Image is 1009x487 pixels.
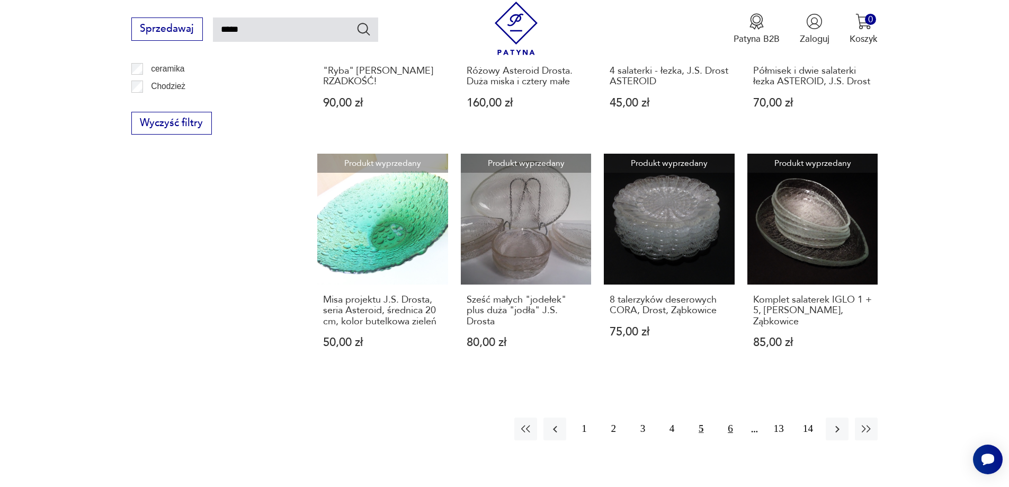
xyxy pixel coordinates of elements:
[131,112,212,135] button: Wyczyść filtry
[734,13,780,45] button: Patyna B2B
[317,154,448,373] a: Produkt wyprzedanyMisa projektu J.S. Drosta, seria Asteroid, średnica 20 cm, kolor butelkowa ziel...
[610,98,729,109] p: 45,00 zł
[610,295,729,316] h3: 8 talerzyków deserowych CORA, Drost, Ząbkowice
[610,66,729,87] h3: 4 salaterki - łezka, J.S. Drost ASTEROID
[753,98,872,109] p: 70,00 zł
[850,33,878,45] p: Koszyk
[323,337,442,348] p: 50,00 zł
[573,418,595,440] button: 1
[797,418,819,440] button: 14
[467,295,586,327] h3: Sześć małych "jodełek" plus duża "jodła" J.S. Drosta
[323,295,442,327] h3: Misa projektu J.S. Drosta, seria Asteroid, średnica 20 cm, kolor butelkowa zieleń
[719,418,742,440] button: 6
[131,17,203,41] button: Sprzedawaj
[467,337,586,348] p: 80,00 zł
[631,418,654,440] button: 3
[602,418,625,440] button: 2
[690,418,712,440] button: 5
[151,62,184,76] p: ceramika
[131,25,203,34] a: Sprzedawaj
[356,21,371,37] button: Szukaj
[734,13,780,45] a: Ikona medaluPatyna B2B
[767,418,790,440] button: 13
[850,13,878,45] button: 0Koszyk
[973,445,1003,474] iframe: Smartsupp widget button
[753,66,872,87] h3: Półmisek i dwie salaterki łezka ASTEROID, J.S. Drost
[604,154,735,373] a: Produkt wyprzedany8 talerzyków deserowych CORA, Drost, Ząbkowice8 talerzyków deserowych CORA, Dro...
[806,13,823,30] img: Ikonka użytkownika
[467,98,586,109] p: 160,00 zł
[753,295,872,327] h3: Komplet salaterek IGLO 1 + 5, [PERSON_NAME], Ząbkowice
[734,33,780,45] p: Patyna B2B
[747,154,878,373] a: Produkt wyprzedanyKomplet salaterek IGLO 1 + 5, Eryka Trzewik-Drost, ZąbkowiceKomplet salaterek I...
[753,337,872,348] p: 85,00 zł
[865,14,876,25] div: 0
[855,13,872,30] img: Ikona koszyka
[660,418,683,440] button: 4
[610,326,729,338] p: 75,00 zł
[800,13,829,45] button: Zaloguj
[800,33,829,45] p: Zaloguj
[489,2,543,55] img: Patyna - sklep z meblami i dekoracjami vintage
[323,98,442,109] p: 90,00 zł
[467,66,586,87] h3: Różowy Asteroid Drosta. Duża miska i cztery małe
[323,66,442,87] h3: "Ryba" [PERSON_NAME] RZADKOŚĆ!
[151,79,185,93] p: Chodzież
[748,13,765,30] img: Ikona medalu
[461,154,592,373] a: Produkt wyprzedanySześć małych "jodełek" plus duża "jodła" J.S. DrostaSześć małych "jodełek" plus...
[151,98,183,111] p: Ćmielów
